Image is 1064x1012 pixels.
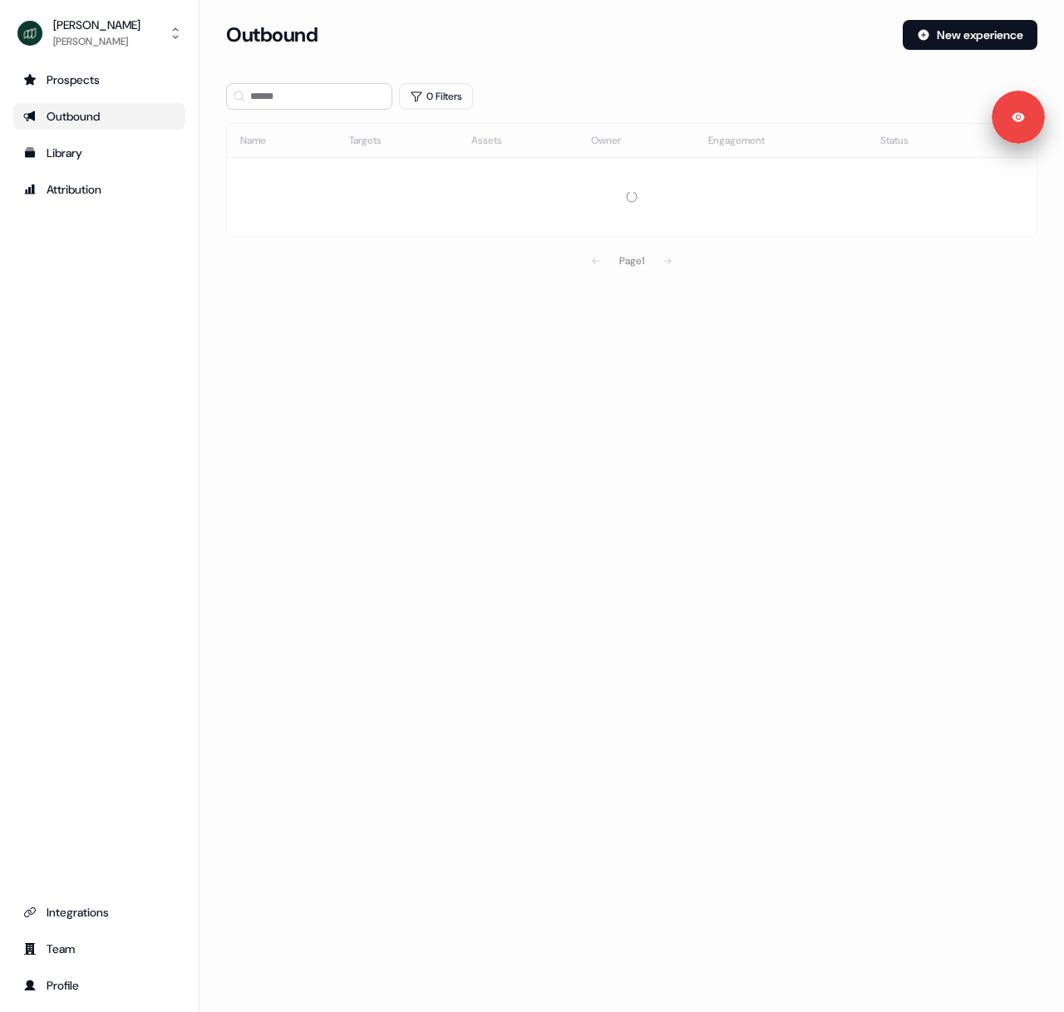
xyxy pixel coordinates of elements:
div: Profile [23,977,175,994]
div: Outbound [23,108,175,125]
h3: Outbound [226,22,318,47]
div: Integrations [23,904,175,921]
div: [PERSON_NAME] [53,33,140,50]
button: New experience [903,20,1037,50]
a: Go to templates [13,140,185,166]
div: Prospects [23,71,175,88]
a: Go to outbound experience [13,103,185,130]
div: Team [23,941,175,957]
div: Attribution [23,181,175,198]
button: [PERSON_NAME][PERSON_NAME] [13,13,185,53]
a: Go to integrations [13,899,185,926]
a: Go to profile [13,972,185,999]
a: Go to prospects [13,66,185,93]
a: Go to attribution [13,176,185,203]
div: [PERSON_NAME] [53,17,140,33]
a: Go to team [13,936,185,962]
div: Library [23,145,175,161]
button: 0 Filters [399,83,473,110]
